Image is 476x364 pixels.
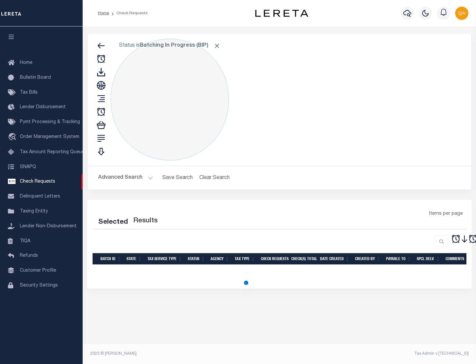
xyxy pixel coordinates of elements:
[20,90,38,95] span: Tax Bills
[255,10,308,17] img: logo-dark.svg
[429,210,463,218] span: Items per page
[317,253,352,265] th: Date Created
[443,253,473,265] th: Comments
[20,164,36,169] span: SNAPQ
[284,351,469,357] div: Tax Admin v.[TECHNICAL_ID]
[185,253,208,265] th: Status
[133,216,158,226] label: Results
[383,253,414,265] th: Payable To
[140,43,220,48] b: Batching In Progress (BIP)
[20,253,38,258] span: Refunds
[20,209,48,214] span: Taxing Entity
[20,179,55,184] span: Check Requests
[20,268,56,273] span: Customer Profile
[124,253,145,265] th: State
[158,171,197,184] button: Save Search
[20,75,51,80] span: Bulletin Board
[20,150,84,155] span: Tax Amount Reporting Queue
[352,253,383,265] th: Created By
[20,283,58,288] span: Security Settings
[258,253,289,265] th: Check Requests
[20,120,80,124] span: Pymt Processing & Tracking
[98,253,124,265] th: Batch Id
[214,42,220,49] span: Click to Remove
[111,39,229,160] div: Click to Edit
[208,253,232,265] th: Agency
[98,217,128,228] div: Selected
[455,7,468,20] img: svg+xml;base64,PHN2ZyB4bWxucz0iaHR0cDovL3d3dy53My5vcmcvMjAwMC9zdmciIHBvaW50ZXItZXZlbnRzPSJub25lIi...
[197,171,233,184] button: Clear Search
[20,224,77,229] span: Lender Non-Disbursement
[289,253,317,265] th: Check(s) Total
[20,135,79,139] span: Order Management System
[20,105,66,110] span: Lender Disbursement
[414,253,443,265] th: Spcl Delv.
[232,253,258,265] th: Tax Type
[145,253,185,265] th: Tax Service Type
[109,10,148,16] li: Check Requests
[20,239,30,243] span: TIQA
[20,194,60,199] span: Delinquent Letters
[98,11,109,15] a: Home
[85,351,280,357] div: 2025 © [PERSON_NAME].
[20,61,32,65] span: Home
[8,133,19,142] i: travel_explore
[98,171,153,184] button: Advanced Search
